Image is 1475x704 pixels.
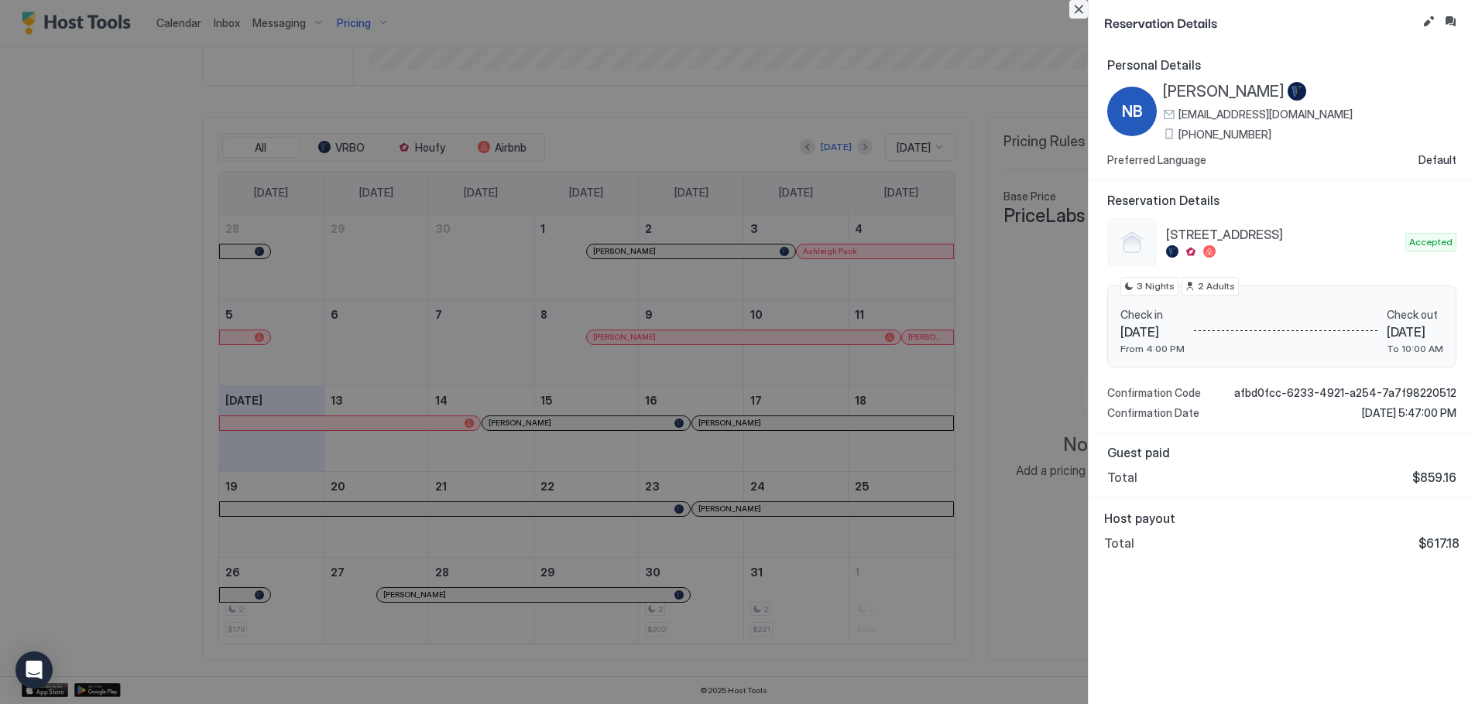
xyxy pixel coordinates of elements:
[1387,308,1443,322] span: Check out
[1419,12,1438,31] button: Edit reservation
[1120,343,1185,354] span: From 4:00 PM
[1387,343,1443,354] span: To 10:00 AM
[1107,57,1456,73] span: Personal Details
[1107,445,1456,460] span: Guest paid
[1412,470,1456,485] span: $859.16
[1362,406,1456,420] span: [DATE] 5:47:00 PM
[1107,470,1137,485] span: Total
[1234,386,1456,400] span: afbd0fcc-6233-4921-a254-7a7f98220512
[1198,279,1235,293] span: 2 Adults
[1120,324,1185,340] span: [DATE]
[1107,386,1201,400] span: Confirmation Code
[1387,324,1443,340] span: [DATE]
[15,651,53,689] div: Open Intercom Messenger
[1107,193,1456,208] span: Reservation Details
[1441,12,1460,31] button: Inbox
[1104,535,1134,551] span: Total
[1418,153,1456,167] span: Default
[1104,511,1460,526] span: Host payout
[1166,227,1399,242] span: [STREET_ADDRESS]
[1104,12,1416,32] span: Reservation Details
[1178,108,1353,121] span: [EMAIL_ADDRESS][DOMAIN_NAME]
[1409,235,1453,249] span: Accepted
[1178,128,1271,142] span: [PHONE_NUMBER]
[1418,535,1460,551] span: $617.18
[1137,279,1175,293] span: 3 Nights
[1120,308,1185,322] span: Check in
[1122,100,1143,123] span: NB
[1107,406,1199,420] span: Confirmation Date
[1163,82,1285,101] span: [PERSON_NAME]
[1107,153,1206,167] span: Preferred Language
